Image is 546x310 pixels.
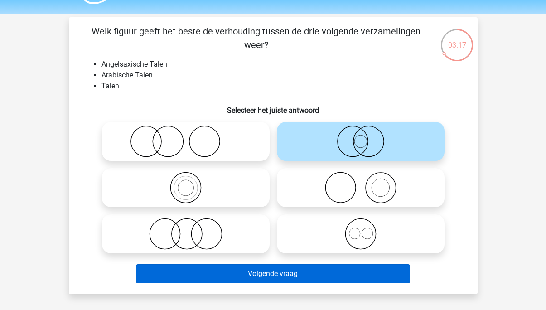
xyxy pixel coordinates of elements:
h6: Selecteer het juiste antwoord [83,99,463,115]
li: Talen [101,81,463,92]
li: Angelsaxische Talen [101,59,463,70]
button: Volgende vraag [136,264,410,283]
li: Arabische Talen [101,70,463,81]
p: Welk figuur geeft het beste de verhouding tussen de drie volgende verzamelingen weer? [83,24,429,52]
div: 03:17 [440,28,474,51]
